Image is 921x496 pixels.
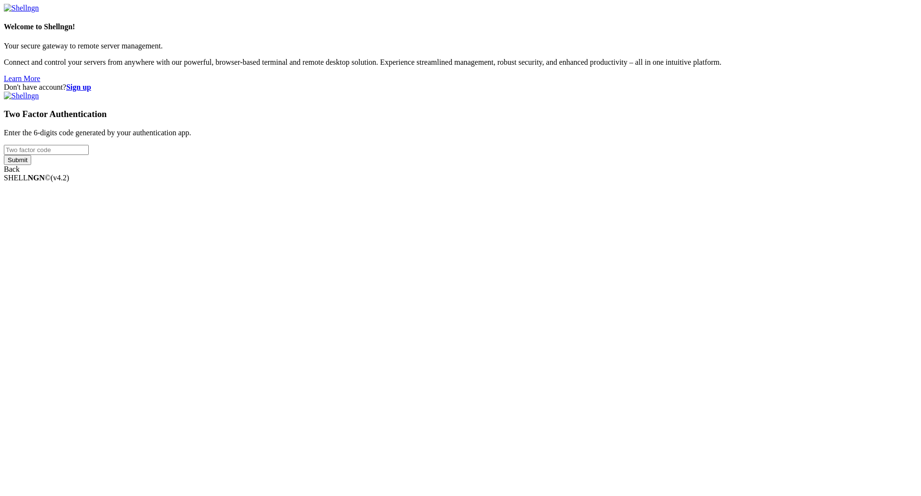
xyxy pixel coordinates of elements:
[4,109,917,119] h3: Two Factor Authentication
[4,145,89,155] input: Two factor code
[4,58,917,67] p: Connect and control your servers from anywhere with our powerful, browser-based terminal and remo...
[4,4,39,12] img: Shellngn
[4,83,917,92] div: Don't have account?
[4,23,917,31] h4: Welcome to Shellngn!
[4,74,40,83] a: Learn More
[28,174,45,182] b: NGN
[4,92,39,100] img: Shellngn
[66,83,91,91] a: Sign up
[51,174,70,182] span: 4.2.0
[4,165,20,173] a: Back
[4,42,917,50] p: Your secure gateway to remote server management.
[4,174,69,182] span: SHELL ©
[4,155,31,165] input: Submit
[4,129,917,137] p: Enter the 6-digits code generated by your authentication app.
